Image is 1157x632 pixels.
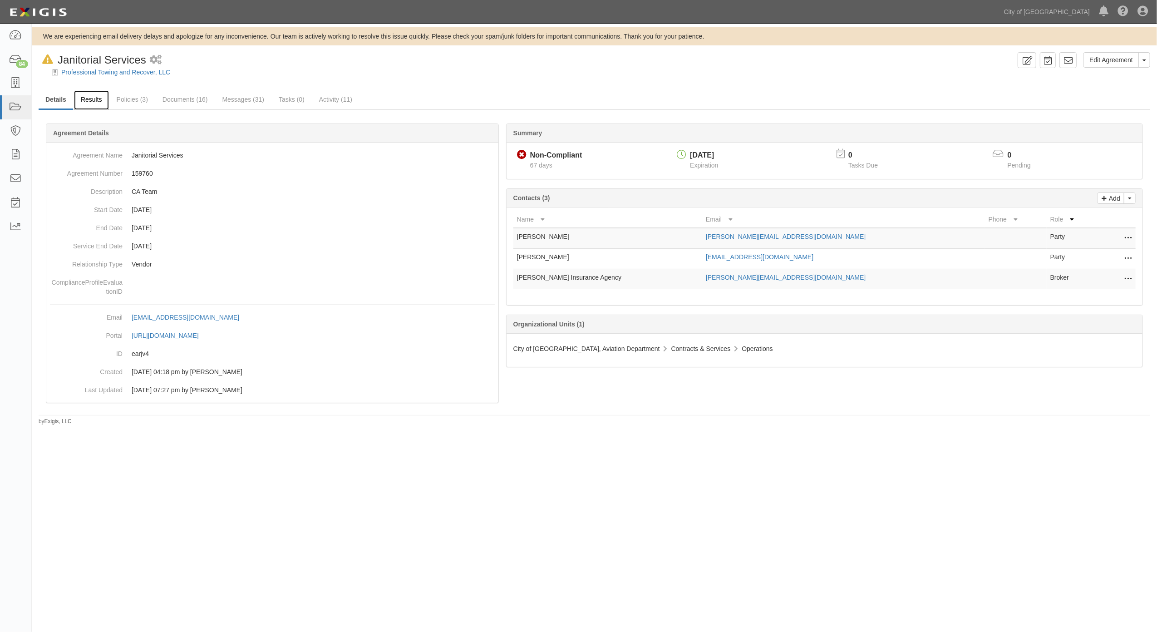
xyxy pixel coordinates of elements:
a: [URL][DOMAIN_NAME] [132,332,209,339]
dt: ID [50,345,123,358]
i: 1 scheduled workflow [150,55,162,65]
div: Janitorial Services [39,52,146,68]
b: Agreement Details [53,129,109,137]
a: Results [74,90,109,110]
small: by [39,418,72,425]
span: Contracts & Services [671,345,731,352]
p: 0 [1007,150,1042,161]
i: Non-Compliant [517,150,527,160]
div: 84 [16,60,28,68]
a: City of [GEOGRAPHIC_DATA] [999,3,1094,21]
a: Messages (31) [215,90,271,109]
td: [PERSON_NAME] Insurance Agency [513,269,702,290]
i: In Default since 07/29/2025 [42,55,53,64]
b: Organizational Units (1) [513,321,585,328]
dt: End Date [50,219,123,232]
a: Activity (11) [312,90,359,109]
dd: [DATE] [50,237,495,255]
p: Add [1107,193,1120,203]
dt: Agreement Number [50,164,123,178]
a: Exigis, LLC [44,418,72,425]
div: [EMAIL_ADDRESS][DOMAIN_NAME] [132,313,239,322]
dd: [DATE] [50,201,495,219]
dt: Relationship Type [50,255,123,269]
td: Party [1047,249,1099,269]
a: [EMAIL_ADDRESS][DOMAIN_NAME] [132,314,249,321]
th: Name [513,211,702,228]
dt: Portal [50,326,123,340]
dt: ComplianceProfileEvaluationID [50,273,123,296]
a: [EMAIL_ADDRESS][DOMAIN_NAME] [706,253,813,261]
img: logo-5460c22ac91f19d4615b14bd174203de0afe785f0fc80cf4dbbc73dc1793850b.png [7,4,69,20]
dd: earjv4 [50,345,495,363]
td: Broker [1047,269,1099,290]
dt: Service End Date [50,237,123,251]
span: Expiration [690,162,718,169]
a: Policies (3) [110,90,155,109]
a: Edit Agreement [1083,52,1139,68]
a: Professional Towing and Recover, LLC [61,69,170,76]
div: We are experiencing email delivery delays and apologize for any inconvenience. Our team is active... [32,32,1157,41]
span: Janitorial Services [58,54,146,66]
b: Summary [513,129,542,137]
dd: Janitorial Services [50,146,495,164]
a: Details [39,90,73,110]
span: Operations [742,345,773,352]
dt: Created [50,363,123,376]
a: [PERSON_NAME][EMAIL_ADDRESS][DOMAIN_NAME] [706,233,866,240]
b: Contacts (3) [513,194,550,202]
td: Party [1047,228,1099,249]
span: Since 06/27/2025 [530,162,552,169]
dt: Last Updated [50,381,123,395]
dd: Vendor [50,255,495,273]
span: Pending [1007,162,1030,169]
td: [PERSON_NAME] [513,228,702,249]
a: Tasks (0) [272,90,311,109]
dd: [DATE] 04:18 pm by [PERSON_NAME] [50,363,495,381]
p: CA Team [132,187,495,196]
div: [DATE] [690,150,718,161]
a: Add [1098,193,1124,204]
dt: Agreement Name [50,146,123,160]
span: Tasks Due [848,162,878,169]
dd: [DATE] [50,219,495,237]
div: Non-Compliant [530,150,582,161]
dt: Start Date [50,201,123,214]
a: [PERSON_NAME][EMAIL_ADDRESS][DOMAIN_NAME] [706,274,866,281]
th: Phone [985,211,1047,228]
i: Help Center - Complianz [1118,6,1128,17]
dd: 159760 [50,164,495,183]
a: Documents (16) [156,90,215,109]
span: City of [GEOGRAPHIC_DATA], Aviation Department [513,345,660,352]
th: Role [1047,211,1099,228]
dt: Email [50,308,123,322]
td: [PERSON_NAME] [513,249,702,269]
p: 0 [848,150,889,161]
dd: [DATE] 07:27 pm by [PERSON_NAME] [50,381,495,399]
dt: Description [50,183,123,196]
th: Email [702,211,985,228]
